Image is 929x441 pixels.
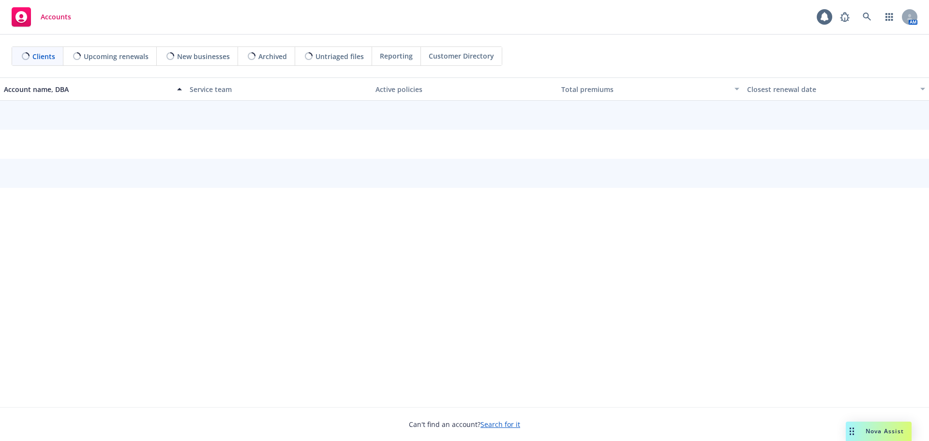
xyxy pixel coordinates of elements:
button: Active policies [372,77,557,101]
button: Nova Assist [846,422,912,441]
div: Service team [190,84,368,94]
span: Untriaged files [315,51,364,61]
a: Accounts [8,3,75,30]
span: New businesses [177,51,230,61]
a: Search for it [480,420,520,429]
div: Closest renewal date [747,84,914,94]
div: Total premiums [561,84,729,94]
button: Closest renewal date [743,77,929,101]
span: Customer Directory [429,51,494,61]
a: Switch app [880,7,899,27]
span: Clients [32,51,55,61]
button: Service team [186,77,372,101]
span: Can't find an account? [409,419,520,429]
button: Total premiums [557,77,743,101]
span: Reporting [380,51,413,61]
span: Archived [258,51,287,61]
span: Nova Assist [866,427,904,435]
div: Account name, DBA [4,84,171,94]
a: Report a Bug [835,7,854,27]
a: Search [857,7,877,27]
div: Drag to move [846,422,858,441]
div: Active policies [375,84,554,94]
span: Upcoming renewals [84,51,149,61]
span: Accounts [41,13,71,21]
